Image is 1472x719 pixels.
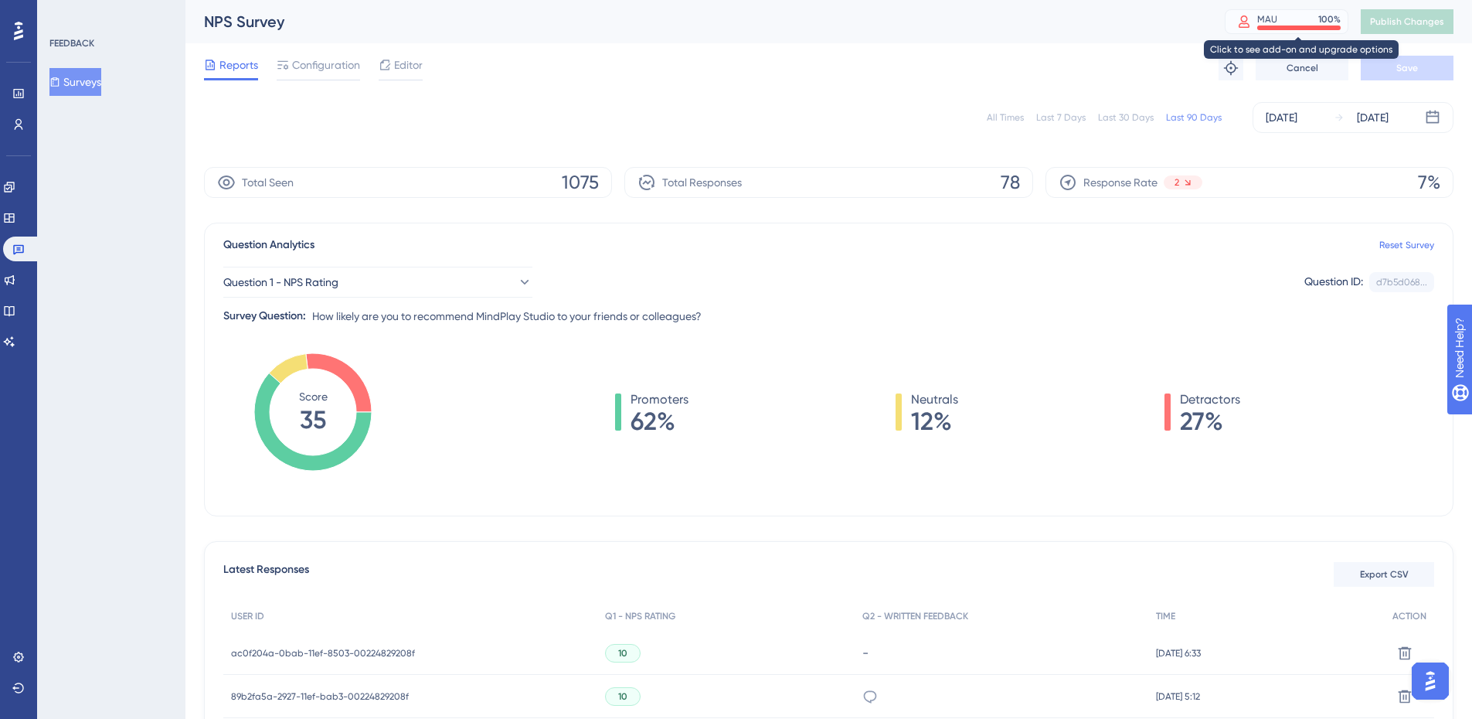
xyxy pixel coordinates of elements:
div: NPS Survey [204,11,1186,32]
span: Q2 - WRITTEN FEEDBACK [862,610,968,622]
span: 10 [618,647,627,659]
button: Export CSV [1334,562,1434,587]
span: 2 [1175,176,1179,189]
span: Neutrals [911,390,958,409]
span: Total Seen [242,173,294,192]
button: Cancel [1256,56,1348,80]
span: USER ID [231,610,264,622]
div: [DATE] [1357,108,1389,127]
div: MAU [1257,13,1277,26]
span: Total Responses [662,173,742,192]
span: Response Rate [1083,173,1158,192]
span: [DATE] 6:33 [1156,647,1201,659]
div: [DATE] [1266,108,1297,127]
tspan: Score [299,390,328,403]
span: Export CSV [1360,568,1409,581]
span: Promoters [631,390,688,409]
span: 89b2fa5a-2927-11ef-bab3-00224829208f [231,690,409,703]
span: Save [1396,62,1418,74]
button: Surveys [49,68,101,96]
div: 100 % [1318,13,1341,26]
span: Question 1 - NPS Rating [223,273,338,291]
span: Cancel [1287,62,1318,74]
span: 1075 [562,170,599,195]
div: Last 7 Days [1036,111,1086,124]
span: Reports [219,56,258,74]
span: 62% [631,409,688,434]
span: Latest Responses [223,561,309,588]
span: 10 [618,690,627,703]
span: Editor [394,56,423,74]
span: TIME [1156,610,1175,622]
span: Configuration [292,56,360,74]
div: Survey Question: [223,307,306,325]
span: Question Analytics [223,236,314,254]
span: Detractors [1180,390,1240,409]
button: Question 1 - NPS Rating [223,267,532,298]
iframe: UserGuiding AI Assistant Launcher [1407,658,1453,704]
span: 12% [911,409,958,434]
span: Need Help? [36,4,97,22]
tspan: 35 [300,405,326,434]
div: Last 30 Days [1098,111,1154,124]
div: FEEDBACK [49,37,94,49]
span: 27% [1180,409,1240,434]
div: Last 90 Days [1166,111,1222,124]
div: d7b5d068... [1376,276,1427,288]
span: ACTION [1392,610,1426,622]
span: How likely are you to recommend MindPlay Studio to your friends or colleagues? [312,307,702,325]
span: ac0f204a-0bab-11ef-8503-00224829208f [231,647,415,659]
span: Publish Changes [1370,15,1444,28]
span: 78 [1001,170,1020,195]
span: [DATE] 5:12 [1156,690,1200,703]
a: Reset Survey [1379,239,1434,251]
button: Save [1361,56,1453,80]
span: Q1 - NPS RATING [605,610,675,622]
span: 7% [1418,170,1440,195]
div: - [862,646,1141,660]
div: Question ID: [1304,272,1363,292]
div: All Times [987,111,1024,124]
button: Publish Changes [1361,9,1453,34]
